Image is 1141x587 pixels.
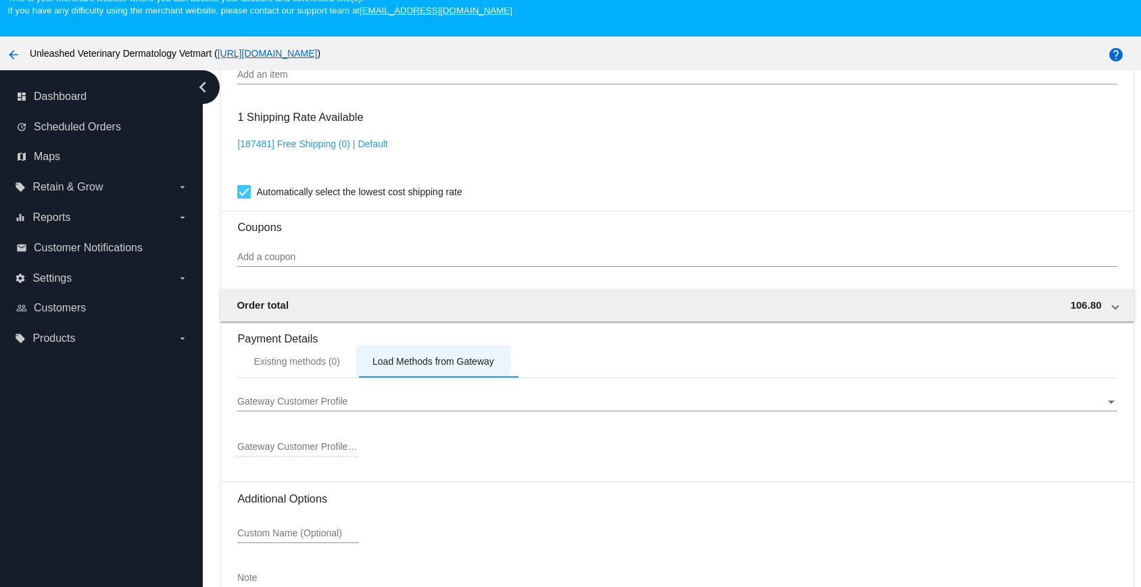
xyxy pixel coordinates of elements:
[34,302,86,314] span: Customers
[15,182,26,193] i: local_offer
[237,299,289,311] span: Order total
[256,184,462,200] span: Automatically select the lowest cost shipping rate
[34,121,121,133] span: Scheduled Orders
[16,122,27,132] i: update
[360,5,512,16] a: [EMAIL_ADDRESS][DOMAIN_NAME]
[16,151,27,162] i: map
[237,442,359,453] input: Gateway Customer Profile ID
[237,322,1117,345] h3: Payment Details
[237,396,347,407] span: Gateway Customer Profile
[16,91,27,102] i: dashboard
[16,146,188,168] a: map Maps
[16,303,27,313] i: people_outline
[32,272,72,284] span: Settings
[34,242,143,254] span: Customer Notifications
[253,356,340,367] div: Existing methods (0)
[30,48,320,59] span: Unleashed Veterinary Dermatology Vetmart ( )
[237,528,359,539] input: Custom Name (Optional)
[5,47,22,63] mat-icon: arrow_back
[32,181,103,193] span: Retain & Grow
[192,76,214,98] i: chevron_left
[218,48,318,59] a: [URL][DOMAIN_NAME]
[32,332,75,344] span: Products
[16,237,188,259] a: email Customer Notifications
[34,91,87,103] span: Dashboard
[372,356,494,367] div: Load Methods from Gateway
[15,333,26,344] i: local_offer
[177,212,188,223] i: arrow_drop_down
[237,103,363,132] h3: 1 Shipping Rate Available
[1071,299,1102,311] span: 106.80
[16,297,188,319] a: people_outline Customers
[237,492,1117,505] h3: Additional Options
[16,116,188,138] a: update Scheduled Orders
[237,138,387,149] a: [187481] Free Shipping (0) | Default
[32,211,70,224] span: Reports
[237,211,1117,234] h3: Coupons
[16,86,188,107] a: dashboard Dashboard
[237,397,1117,407] mat-select: Gateway Customer Profile
[237,70,1117,80] input: Add an item
[15,212,26,223] i: equalizer
[1108,47,1124,63] mat-icon: help
[177,333,188,344] i: arrow_drop_down
[237,252,1117,263] input: Add a coupon
[177,182,188,193] i: arrow_drop_down
[16,243,27,253] i: email
[15,273,26,284] i: settings
[34,151,60,163] span: Maps
[220,289,1134,322] mat-expansion-panel-header: Order total 106.80
[177,273,188,284] i: arrow_drop_down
